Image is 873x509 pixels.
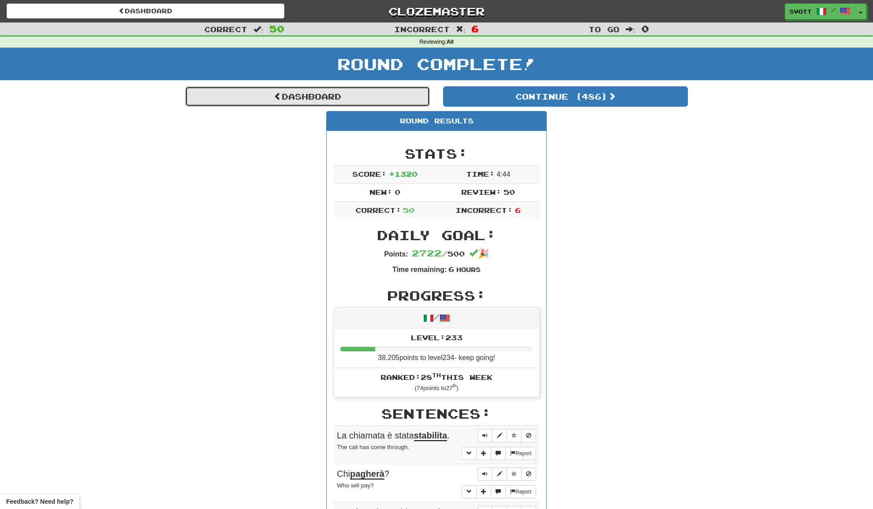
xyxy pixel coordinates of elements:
[403,206,414,214] span: 50
[369,188,392,196] span: New:
[381,373,492,381] span: Ranked: 28 this week
[790,7,812,15] span: svott
[492,429,507,442] button: Edit sentence
[389,170,418,178] span: + 1320
[492,468,507,481] button: Edit sentence
[269,23,284,34] span: 50
[432,372,441,378] sup: th
[204,25,247,33] span: Correct
[831,7,836,13] span: /
[496,171,510,178] span: 4 : 44
[337,444,409,450] small: The call has come through.
[6,497,73,506] span: Open feedback widget
[505,485,536,498] button: Report
[298,4,575,19] a: Clozemaster
[456,266,481,273] small: Hours
[327,111,546,131] div: Round Results
[7,4,284,19] a: Dashboard
[333,288,540,303] h2: Progress:
[642,23,649,34] span: 0
[476,485,491,498] button: Add sentence to collection
[521,429,536,442] button: Toggle ignore
[478,468,492,481] button: Play sentence audio
[476,447,491,460] button: Add sentence to collection
[412,249,465,258] span: / 500
[466,170,495,178] span: Time:
[411,333,463,342] span: Level: 233
[254,26,263,33] span: :
[626,26,635,33] span: :
[185,86,430,107] a: Dashboard
[507,429,522,442] button: Toggle favorite
[455,206,513,214] span: Incorrect:
[461,188,501,196] span: Review:
[462,485,477,498] button: Toggle grammar
[352,170,387,178] span: Score:
[471,23,479,34] span: 6
[462,447,477,460] button: Toggle grammar
[337,431,450,441] span: La chiamata è stata .
[412,248,442,258] span: 2722
[443,86,688,107] button: Continue (486)
[478,468,536,481] div: Sentence controls
[785,4,855,19] a: svott /
[384,250,408,258] strong: Points:
[395,188,400,196] span: 0
[394,25,450,33] span: Incorrect
[521,468,536,481] button: Toggle ignore
[515,206,521,214] span: 6
[355,206,401,214] span: Correct:
[3,55,870,73] h1: Round Complete!
[414,385,458,391] small: ( 74 points to 27 )
[448,265,454,273] span: 6
[505,447,536,460] button: Report
[333,228,540,242] h2: Daily Goal:
[337,469,389,479] span: Chi ?
[334,328,539,368] li: 38.205 points to level 234 - keep going!
[507,468,522,481] button: Toggle favorite
[333,406,540,421] h2: Sentences:
[350,469,384,479] u: pagherà
[504,188,515,196] span: 50
[447,39,454,45] strong: All
[462,447,536,460] div: More sentence controls
[333,146,540,161] h2: Stats:
[334,308,539,328] div: /
[337,482,374,489] small: Who will pay?
[469,249,489,258] span: 🎉
[414,431,448,441] u: stabilita
[478,429,492,442] button: Play sentence audio
[589,25,619,33] span: To go
[462,485,536,498] div: More sentence controls
[478,429,536,442] div: Sentence controls
[453,383,457,388] sup: th
[392,266,447,273] strong: Time remaining:
[456,26,466,33] span: :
